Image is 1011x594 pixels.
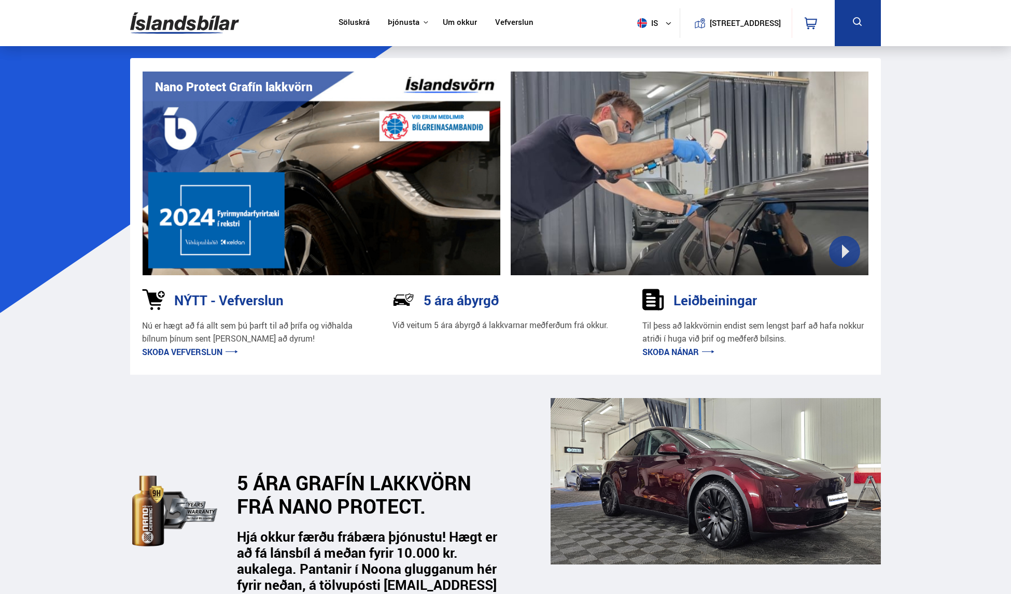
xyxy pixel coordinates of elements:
p: Til þess að lakkvörnin endist sem lengst þarf að hafa nokkur atriði í huga við þrif og meðferð bí... [642,319,869,346]
h3: NÝTT - Vefverslun [174,292,284,308]
img: _cQ-aqdHU9moQQvH.png [551,398,880,564]
h2: 5 ÁRA GRAFÍN LAKKVÖRN FRÁ NANO PROTECT. [237,471,495,518]
button: Þjónusta [388,18,419,27]
img: dEaiphv7RL974N41.svg [132,464,222,557]
img: 1kVRZhkadjUD8HsE.svg [142,289,165,310]
a: Skoða vefverslun [142,346,238,358]
img: sDldwouBCQTERH5k.svg [642,289,664,310]
img: G0Ugv5HjCgRt.svg [130,6,239,40]
a: Um okkur [443,18,477,29]
span: is [633,18,659,28]
p: Nú er hægt að fá allt sem þú þarft til að þrífa og viðhalda bílnum þínum sent [PERSON_NAME] að dy... [142,319,369,346]
h1: Nano Protect Grafín lakkvörn [155,80,313,94]
h3: Leiðbeiningar [673,292,757,308]
button: [STREET_ADDRESS] [713,19,777,27]
button: is [633,8,680,38]
img: svg+xml;base64,PHN2ZyB4bWxucz0iaHR0cDovL3d3dy53My5vcmcvMjAwMC9zdmciIHdpZHRoPSI1MTIiIGhlaWdodD0iNT... [637,18,647,28]
a: Söluskrá [339,18,370,29]
a: [STREET_ADDRESS] [686,8,787,38]
a: Skoða nánar [642,346,714,358]
img: vI42ee_Copy_of_H.png [143,72,500,275]
h3: 5 ára ábyrgð [424,292,499,308]
p: Við veitum 5 ára ábyrgð á lakkvarnar meðferðum frá okkur. [392,319,608,331]
a: Vefverslun [495,18,533,29]
img: NP-R9RrMhXQFCiaa.svg [392,289,414,310]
